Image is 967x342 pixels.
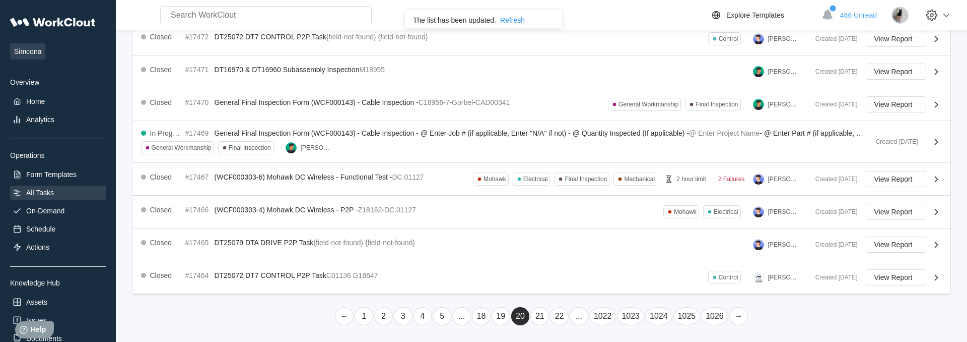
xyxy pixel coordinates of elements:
[301,144,332,151] div: [PERSON_NAME]
[874,35,913,42] span: View Report
[753,239,764,250] img: user-5.png
[215,98,419,106] span: General Final Inspection Form (WCF000143) - Cable Inspection -
[449,98,452,106] span: -
[589,307,616,325] a: Page 1022
[719,35,738,42] div: Control
[10,167,106,182] a: Form Templates
[150,206,172,214] div: Closed
[133,163,950,196] a: Closed#17467(WCF000303-6) Mohawk DC Wireless - Functional Test -DC.01127MohawkElectricalFinal Ins...
[759,129,911,137] span: - @ Enter Part # (if applicable, Enter "N/A" if not)
[874,101,913,108] span: View Report
[673,307,701,325] a: Page 1025
[866,204,926,220] button: View Report
[446,98,450,106] mark: 7
[452,98,473,106] mark: Gorbel
[26,207,64,215] div: On-Demand
[689,129,759,137] mark: @ Enter Project Name
[26,170,77,179] div: Form Templates
[807,274,858,281] div: Created [DATE]
[807,208,858,215] div: Created [DATE]
[152,144,212,151] div: General Workmanship
[768,208,799,215] div: [PERSON_NAME]
[473,98,475,106] span: -
[150,129,181,137] div: In Progress
[768,101,799,108] div: [PERSON_NAME]
[133,23,950,55] a: Closed#17472DT25072 DT7 CONTROL P2P Task{field-not-found}{field-not-found}Control[PERSON_NAME]Cre...
[313,239,363,247] mark: {field-not-found}
[150,239,172,247] div: Closed
[719,274,738,281] div: Control
[26,225,55,233] div: Schedule
[807,101,858,108] div: Created [DATE]
[866,171,926,187] button: View Report
[26,316,46,324] div: Issues
[10,78,106,86] div: Overview
[355,307,373,325] a: Page 1
[326,33,376,41] mark: {field-not-found}
[382,206,384,214] span: -
[185,173,211,181] div: #17467
[359,66,385,74] mark: M18955
[714,208,738,215] div: Electrical
[133,121,950,163] a: In Progress#17469General Final Inspection Form (WCF000143) - Cable Inspection - @ Enter Job # (if...
[807,35,858,42] div: Created [DATE]
[492,307,510,325] a: Page 19
[133,229,950,261] a: Closed#17465DT25079 DTA DRIVE P2P Task{field-not-found}{field-not-found}[PERSON_NAME]Created [DAT...
[185,33,211,41] div: #17472
[866,64,926,80] button: View Report
[701,307,728,325] a: Page 1026
[413,16,496,24] div: The list has been updated.
[807,176,858,183] div: Created [DATE]
[768,241,799,248] div: [PERSON_NAME]
[26,298,47,306] div: Assets
[378,33,428,41] mark: {field-not-found}
[676,176,706,183] div: 2 hour limit
[565,176,607,183] div: Final Inspection
[674,208,697,215] div: Mohawk
[185,66,211,74] div: #17471
[475,98,510,106] mark: CAD00341
[753,99,764,110] img: user.png
[500,16,525,24] div: Refresh
[150,271,172,279] div: Closed
[753,33,764,44] img: user-5.png
[472,307,491,325] a: Page 18
[866,269,926,286] button: View Report
[874,241,913,248] span: View Report
[133,196,950,229] a: Closed#17466(WCF000303-4) Mohawk DC Wireless - P2P -Z18162-DC.01127MohawkElectrical[PERSON_NAME]C...
[550,307,569,325] a: Page 22
[133,261,950,294] a: Closed#17464DT25072 DT7 CONTROL P2P TaskC01136G18647Control[PERSON_NAME]Created [DATE]View Report
[768,176,799,183] div: [PERSON_NAME]
[160,6,372,24] input: Search WorkClout
[10,295,106,309] a: Assets
[215,129,689,137] span: General Final Inspection Form (WCF000143) - Cable Inspection - @ Enter Job # (if applicable, Ente...
[729,307,748,325] a: Next page
[10,112,106,127] a: Analytics
[150,33,172,41] div: Closed
[443,98,446,106] span: -
[185,271,211,279] div: #17464
[511,307,530,325] a: Page 20 is your current page
[10,313,106,327] a: Issues
[552,14,558,22] button: close
[618,101,678,108] div: General Workmanship
[392,173,424,181] mark: DC.01127
[10,222,106,236] a: Schedule
[874,208,913,215] span: View Report
[286,142,297,153] img: user.png
[229,144,271,151] div: Final Inspection
[768,274,799,281] div: [PERSON_NAME]
[185,206,211,214] div: #17466
[753,206,764,217] img: user-5.png
[413,307,432,325] a: Page 4
[419,98,443,106] mark: C18956
[26,189,54,197] div: All Tasks
[215,33,326,41] span: DT25072 DT7 CONTROL P2P Task
[10,204,106,218] a: On-Demand
[753,272,764,283] img: clout-01.png
[374,307,393,325] a: Page 2
[645,307,672,325] a: Page 1024
[215,206,358,214] span: (WCF000303-4) Mohawk DC Wireless - P2P -
[433,307,451,325] a: Page 5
